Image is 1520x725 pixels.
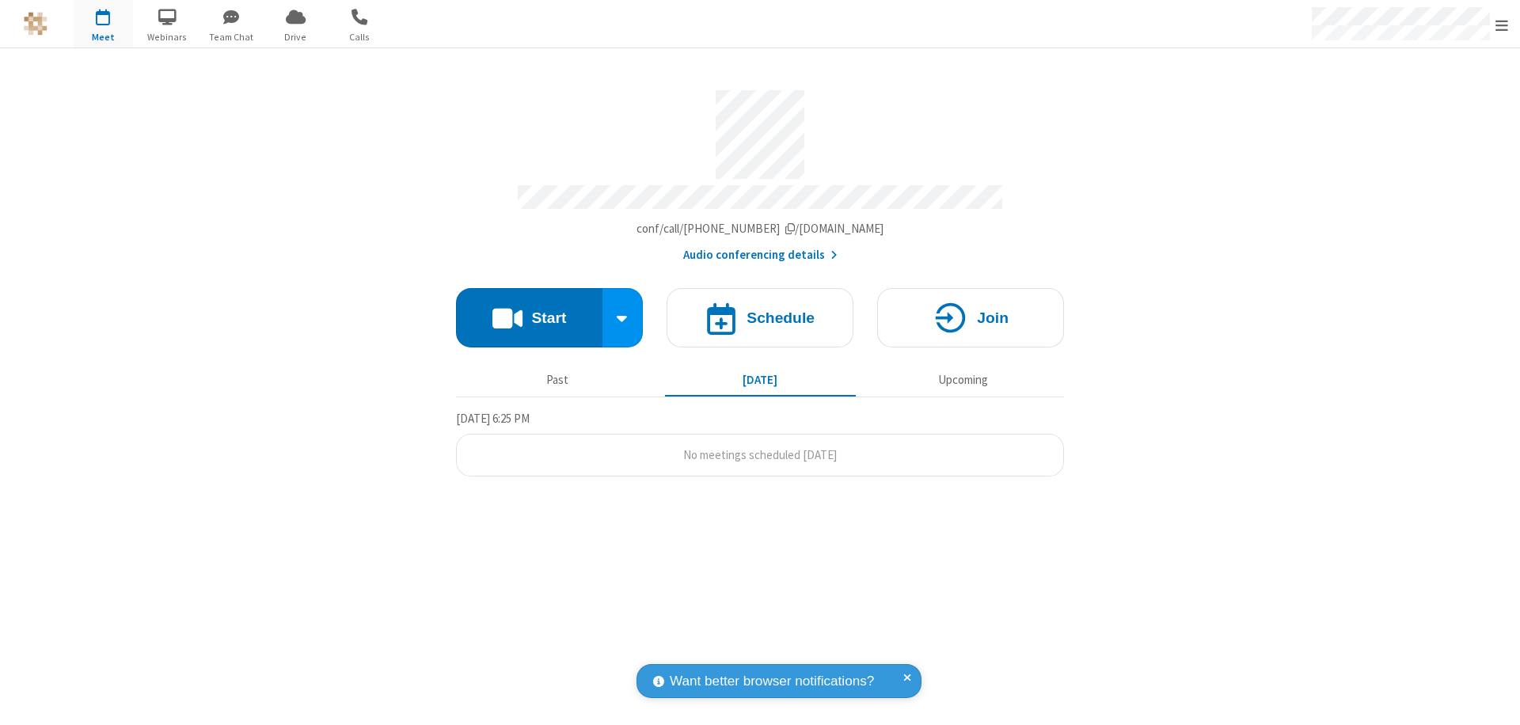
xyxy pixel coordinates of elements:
[462,365,653,395] button: Past
[330,30,389,44] span: Calls
[456,78,1064,264] section: Account details
[602,288,644,347] div: Start conference options
[977,310,1009,325] h4: Join
[636,221,884,236] span: Copy my meeting room link
[636,220,884,238] button: Copy my meeting room linkCopy my meeting room link
[683,447,837,462] span: No meetings scheduled [DATE]
[665,365,856,395] button: [DATE]
[456,411,530,426] span: [DATE] 6:25 PM
[456,409,1064,477] section: Today's Meetings
[868,365,1058,395] button: Upcoming
[138,30,197,44] span: Webinars
[670,671,874,692] span: Want better browser notifications?
[74,30,133,44] span: Meet
[877,288,1064,347] button: Join
[531,310,566,325] h4: Start
[683,246,838,264] button: Audio conferencing details
[747,310,815,325] h4: Schedule
[202,30,261,44] span: Team Chat
[266,30,325,44] span: Drive
[667,288,853,347] button: Schedule
[456,288,602,347] button: Start
[24,12,47,36] img: QA Selenium DO NOT DELETE OR CHANGE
